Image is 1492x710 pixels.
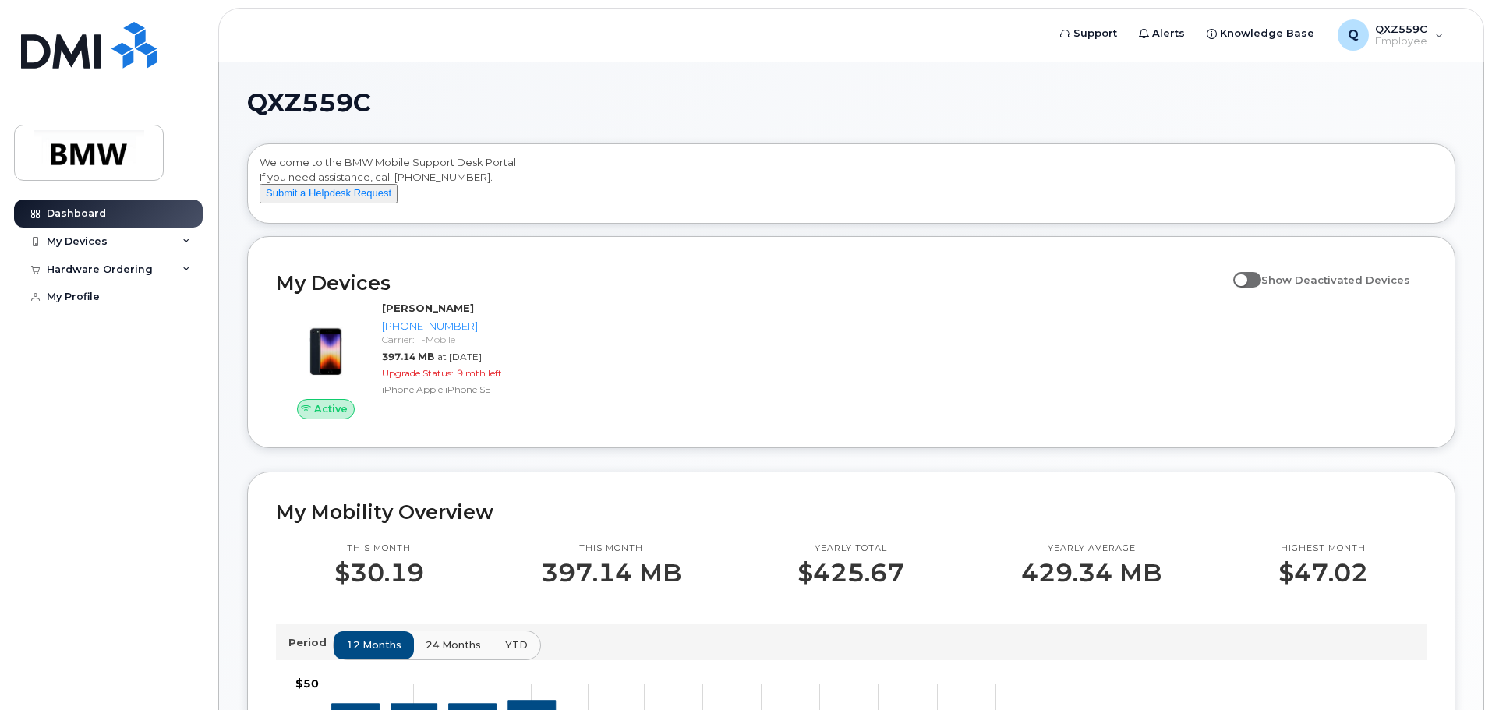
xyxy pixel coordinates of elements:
p: $425.67 [797,559,904,587]
span: Upgrade Status: [382,367,454,379]
p: $30.19 [334,559,424,587]
span: at [DATE] [437,351,482,362]
button: Submit a Helpdesk Request [260,184,398,203]
span: Show Deactivated Devices [1261,274,1410,286]
div: Welcome to the BMW Mobile Support Desk Portal If you need assistance, call [PHONE_NUMBER]. [260,155,1443,217]
span: 24 months [426,638,481,652]
p: 397.14 MB [541,559,681,587]
tspan: $50 [295,676,319,691]
h2: My Devices [276,271,1225,295]
p: 429.34 MB [1021,559,1161,587]
p: This month [334,542,424,555]
p: Yearly average [1021,542,1161,555]
span: YTD [505,638,528,652]
p: Yearly total [797,542,904,555]
p: This month [541,542,681,555]
div: [PHONE_NUMBER] [382,319,543,334]
span: 9 mth left [457,367,502,379]
a: Submit a Helpdesk Request [260,186,398,199]
p: Period [288,635,333,650]
span: 397.14 MB [382,351,434,362]
p: Highest month [1278,542,1368,555]
img: image20231002-3703462-10zne2t.jpeg [288,309,363,383]
div: iPhone Apple iPhone SE [382,383,543,396]
p: $47.02 [1278,559,1368,587]
strong: [PERSON_NAME] [382,302,474,314]
div: Carrier: T-Mobile [382,333,543,346]
span: Active [314,401,348,416]
input: Show Deactivated Devices [1233,265,1246,277]
h2: My Mobility Overview [276,500,1427,524]
span: QXZ559C [247,91,371,115]
a: Active[PERSON_NAME][PHONE_NUMBER]Carrier: T-Mobile397.14 MBat [DATE]Upgrade Status:9 mth leftiPho... [276,301,550,419]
